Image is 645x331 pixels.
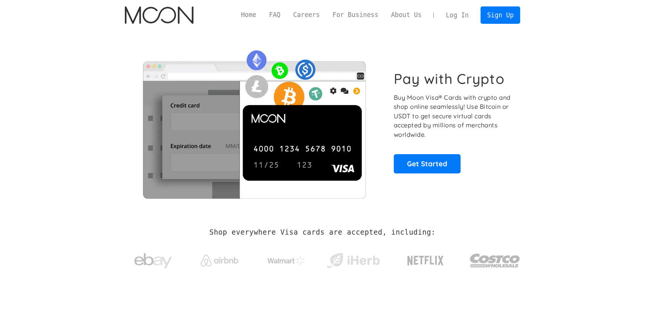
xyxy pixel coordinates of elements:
a: home [125,6,193,24]
img: Walmart [267,256,305,265]
a: Log In [439,7,475,23]
a: Get Started [394,154,461,173]
a: FAQ [263,10,287,20]
p: Buy Moon Visa® Cards with crypto and shop online seamlessly! Use Bitcoin or USDT to get secure vi... [394,93,512,139]
h2: Shop everywhere Visa cards are accepted, including: [209,228,435,237]
a: Careers [287,10,326,20]
a: Netflix [392,244,459,274]
h1: Pay with Crypto [394,70,505,87]
img: Moon Cards let you spend your crypto anywhere Visa is accepted. [125,45,383,198]
a: iHerb [325,243,381,274]
a: Costco [470,239,520,278]
a: Sign Up [481,6,520,23]
img: iHerb [325,251,381,271]
a: About Us [385,10,428,20]
a: Home [235,10,263,20]
img: Moon Logo [125,6,193,24]
img: Netflix [407,251,444,270]
a: For Business [326,10,385,20]
img: Airbnb [201,255,238,266]
img: Costco [470,246,520,275]
img: ebay [134,249,172,273]
a: ebay [125,241,181,277]
a: Walmart [258,249,315,269]
a: Airbnb [192,247,248,270]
